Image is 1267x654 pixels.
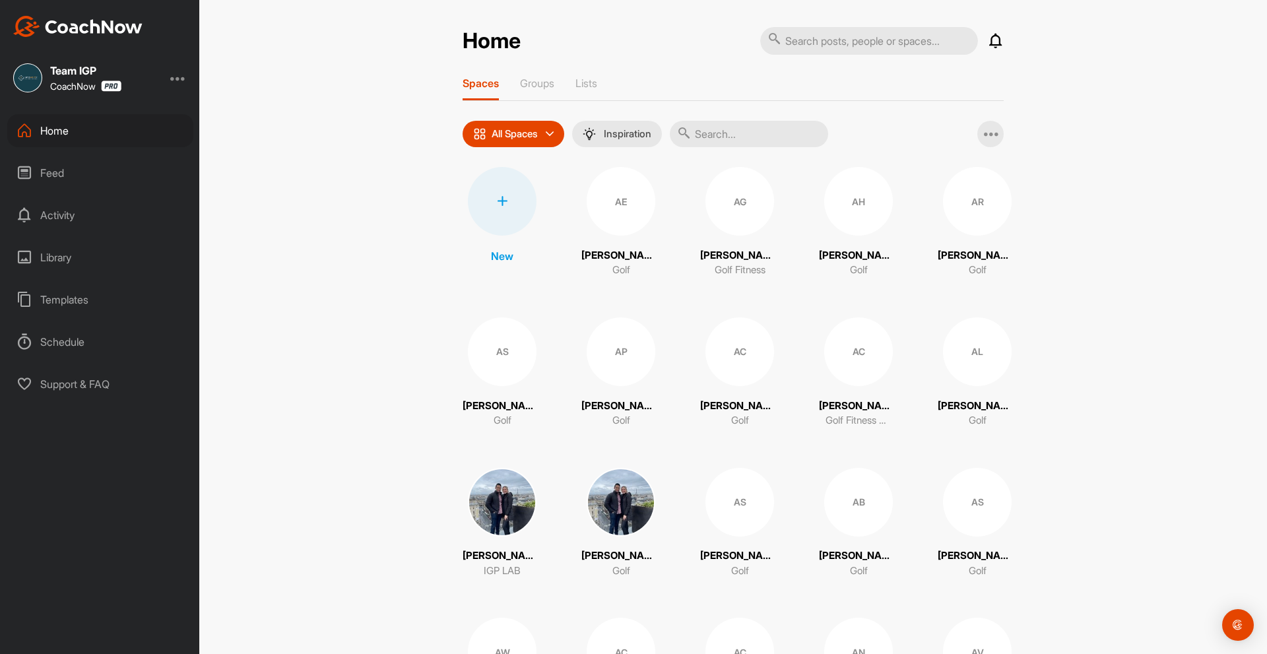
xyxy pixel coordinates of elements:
p: [PERSON_NAME] [819,248,898,263]
p: Golf [612,564,630,579]
p: [PERSON_NAME] [700,548,779,564]
div: AB [824,468,893,537]
img: square_e0e789422dce9d0ab134a66d997459c5.jpg [587,468,655,537]
a: AS[PERSON_NAME]Golf [463,317,542,428]
p: [PERSON_NAME] [581,399,661,414]
input: Search... [670,121,828,147]
p: Golf [850,263,868,278]
a: AG[PERSON_NAME]Golf Fitness [700,167,779,278]
a: AP[PERSON_NAME]Golf [581,317,661,428]
div: Home [7,114,193,147]
p: IGP LAB [484,564,521,579]
p: Golf Fitness + Biomechanics [826,413,892,428]
a: AE[PERSON_NAME]Golf [581,167,661,278]
h2: Home [463,28,521,54]
div: AC [705,317,774,386]
a: AS[PERSON_NAME]Golf [938,468,1017,579]
p: [PERSON_NAME] [463,399,542,414]
p: [PERSON_NAME] [938,548,1017,564]
a: [PERSON_NAME]IGP LAB [463,468,542,579]
p: [PERSON_NAME] [819,548,898,564]
img: square_e0e789422dce9d0ab134a66d997459c5.jpg [468,468,536,537]
img: menuIcon [583,127,596,141]
p: [PERSON_NAME] [581,248,661,263]
a: AS[PERSON_NAME]Golf [700,468,779,579]
div: Templates [7,283,193,316]
p: Groups [520,77,554,90]
div: AS [705,468,774,537]
p: [PERSON_NAME] [463,548,542,564]
div: AS [468,317,536,386]
p: [PERSON_NAME] [700,399,779,414]
p: Golf [612,413,630,428]
input: Search posts, people or spaces... [760,27,978,55]
p: Golf [731,413,749,428]
img: square_9f93f7697f7b29552b29e1fde1a77364.jpg [13,63,42,92]
p: Inspiration [604,129,651,139]
div: AE [587,167,655,236]
a: AC[PERSON_NAME]Golf Fitness + Biomechanics [819,317,898,428]
div: Schedule [7,325,193,358]
a: AC[PERSON_NAME]Golf [700,317,779,428]
p: Golf [969,263,987,278]
p: Golf [494,413,511,428]
div: AS [943,468,1012,537]
img: CoachNow Pro [101,81,121,92]
div: AL [943,317,1012,386]
p: Golf [969,413,987,428]
div: Feed [7,156,193,189]
p: Golf [731,564,749,579]
div: Team IGP [50,65,121,76]
a: AL[PERSON_NAME]Golf [938,317,1017,428]
p: Golf [612,263,630,278]
p: [PERSON_NAME] [819,399,898,414]
div: Library [7,241,193,274]
p: [PERSON_NAME] [700,248,779,263]
div: AG [705,167,774,236]
div: Open Intercom Messenger [1222,609,1254,641]
div: AC [824,317,893,386]
p: [PERSON_NAME] [581,548,661,564]
div: Support & FAQ [7,368,193,401]
p: [PERSON_NAME] [938,248,1017,263]
p: Lists [575,77,597,90]
a: AH[PERSON_NAME]Golf [819,167,898,278]
div: Activity [7,199,193,232]
p: Spaces [463,77,499,90]
div: AH [824,167,893,236]
div: AP [587,317,655,386]
p: Golf Fitness [715,263,765,278]
p: New [491,248,513,264]
p: All Spaces [492,129,538,139]
p: Golf [969,564,987,579]
a: AR[PERSON_NAME]Golf [938,167,1017,278]
a: [PERSON_NAME]Golf [581,468,661,579]
img: icon [473,127,486,141]
a: AB[PERSON_NAME]Golf [819,468,898,579]
p: [PERSON_NAME] [938,399,1017,414]
p: Golf [850,564,868,579]
div: CoachNow [50,81,121,92]
img: CoachNow [13,16,143,37]
div: AR [943,167,1012,236]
